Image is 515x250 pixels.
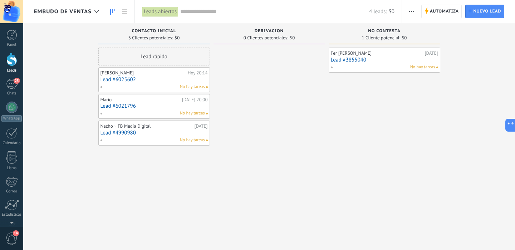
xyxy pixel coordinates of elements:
[100,103,208,109] a: Lead #6021796
[332,29,437,35] div: No Contesta
[188,70,208,76] div: Hoy 20:14
[128,36,173,40] span: 3 Clientes potenciales:
[331,57,438,63] a: Lead #3855040
[1,166,22,171] div: Listas
[1,43,22,47] div: Panel
[1,189,22,194] div: Correo
[362,36,401,40] span: 1 Cliente potencial:
[119,5,131,19] a: Lista
[436,67,438,68] span: No hay nada asignado
[430,5,459,18] span: Automatiza
[175,36,180,40] span: $0
[100,130,208,136] a: Lead #4990980
[331,50,423,56] div: Fer [PERSON_NAME]
[206,86,208,88] span: No hay nada asignado
[389,8,394,15] span: $0
[107,5,119,19] a: Leads
[406,5,417,18] button: Más
[142,6,178,17] div: Leads abiertos
[182,97,208,103] div: [DATE] 20:00
[290,36,295,40] span: $0
[100,77,208,83] a: Lead #6025602
[217,29,322,35] div: Derivacion
[132,29,176,34] span: Contacto inicial
[98,48,210,65] div: Lead rápido
[102,29,206,35] div: Contacto inicial
[425,50,438,56] div: [DATE]
[1,212,22,217] div: Estadísticas
[1,141,22,146] div: Calendario
[421,5,462,18] a: Automatiza
[100,123,193,129] div: Nacho ~ FB Media Digital
[13,230,19,236] span: 14
[180,84,205,90] span: No hay tareas
[1,91,22,96] div: Chats
[465,5,504,18] a: Nuevo lead
[1,68,22,73] div: Leads
[206,139,208,141] span: No hay nada asignado
[410,64,435,70] span: No hay tareas
[1,115,22,122] div: WhatsApp
[180,110,205,117] span: No hay tareas
[402,36,407,40] span: $0
[100,97,180,103] div: Mario
[100,70,186,76] div: [PERSON_NAME]
[368,29,401,34] span: No Contesta
[206,113,208,114] span: No hay nada asignado
[34,8,92,15] span: Embudo de ventas
[369,8,387,15] span: 4 leads:
[473,5,501,18] span: Nuevo lead
[195,123,208,129] div: [DATE]
[244,36,288,40] span: 0 Clientes potenciales:
[14,78,20,84] span: 23
[180,137,205,143] span: No hay tareas
[255,29,284,34] span: Derivacion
